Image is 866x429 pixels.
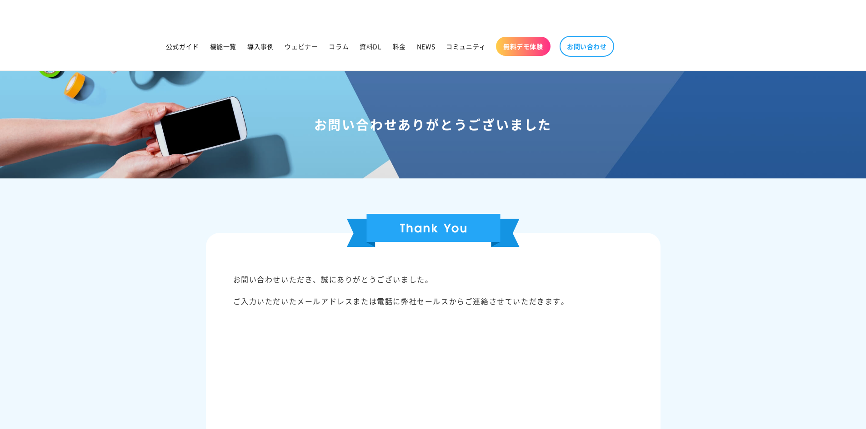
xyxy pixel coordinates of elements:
[205,37,242,56] a: 機能一覧
[360,42,381,50] span: 資料DL
[496,37,551,56] a: 無料デモ体験
[503,42,543,50] span: 無料デモ体験
[279,37,323,56] a: ウェビナー
[247,42,274,50] span: 導入事例
[242,37,279,56] a: 導入事例
[393,42,406,50] span: 料金
[11,116,855,133] h1: お問い合わせありがとうございました
[210,42,236,50] span: 機能一覧
[387,37,411,56] a: 料金
[567,42,607,50] span: お問い合わせ
[233,272,633,286] p: お問い合わせいただき、誠にありがとうございました。
[233,294,633,308] p: ご入力いただいたメールアドレスまたは電話に弊社セールスからご連絡させていただきます。
[411,37,441,56] a: NEWS
[166,42,199,50] span: 公式ガイド
[417,42,435,50] span: NEWS
[347,214,520,247] img: Thank You
[354,37,387,56] a: 資料DL
[446,42,486,50] span: コミュニティ
[285,42,318,50] span: ウェビナー
[560,36,614,57] a: お問い合わせ
[160,37,205,56] a: 公式ガイド
[441,37,491,56] a: コミュニティ
[329,42,349,50] span: コラム
[323,37,354,56] a: コラム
